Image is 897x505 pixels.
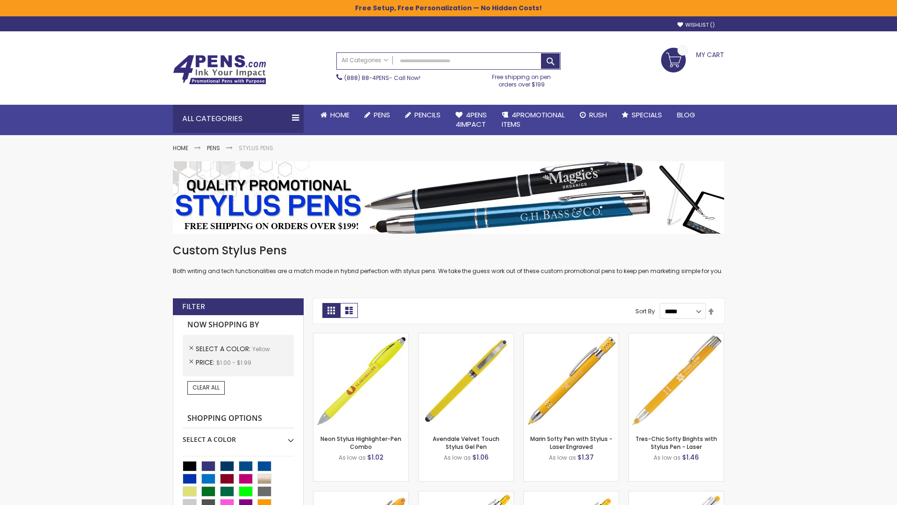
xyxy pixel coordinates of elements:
[173,55,266,85] img: 4Pens Custom Pens and Promotional Products
[207,144,220,152] a: Pens
[173,105,304,133] div: All Categories
[524,491,619,499] a: Phoenix Softy Brights Gel with Stylus Pen - Laser-Yellow
[632,110,662,120] span: Specials
[173,243,724,275] div: Both writing and tech functionalities are a match made in hybrid perfection with stylus pens. We ...
[629,333,724,428] img: Tres-Chic Softy Brights with Stylus Pen - Laser-Yellow
[374,110,390,120] span: Pens
[502,110,565,129] span: 4PROMOTIONAL ITEMS
[216,359,251,367] span: $1.00 - $1.99
[330,110,349,120] span: Home
[572,105,614,125] a: Rush
[456,110,487,129] span: 4Pens 4impact
[183,315,294,335] strong: Now Shopping by
[182,302,205,312] strong: Filter
[494,105,572,135] a: 4PROMOTIONALITEMS
[524,333,619,428] img: Marin Softy Pen with Stylus - Laser Engraved-Yellow
[419,333,513,428] img: Avendale Velvet Touch Stylus Gel Pen-Yellow
[196,344,252,353] span: Select A Color
[589,110,607,120] span: Rush
[677,110,695,120] span: Blog
[524,333,619,341] a: Marin Softy Pen with Stylus - Laser Engraved-Yellow
[313,333,408,341] a: Neon Stylus Highlighter-Pen Combo-Yellow
[196,358,216,367] span: Price
[322,303,340,318] strong: Grid
[398,105,448,125] a: Pencils
[635,435,717,450] a: Tres-Chic Softy Brights with Stylus Pen - Laser
[367,453,384,462] span: $1.02
[173,144,188,152] a: Home
[629,491,724,499] a: Tres-Chic Softy with Stylus Top Pen - ColorJet-Yellow
[339,454,366,462] span: As low as
[682,453,699,462] span: $1.46
[448,105,494,135] a: 4Pens4impact
[313,333,408,428] img: Neon Stylus Highlighter-Pen Combo-Yellow
[577,453,594,462] span: $1.37
[419,491,513,499] a: Phoenix Softy Brights with Stylus Pen - Laser-Yellow
[654,454,681,462] span: As low as
[187,381,225,394] a: Clear All
[614,105,669,125] a: Specials
[313,105,357,125] a: Home
[320,435,401,450] a: Neon Stylus Highlighter-Pen Combo
[669,105,703,125] a: Blog
[173,243,724,258] h1: Custom Stylus Pens
[337,53,393,68] a: All Categories
[183,409,294,429] strong: Shopping Options
[252,345,270,353] span: Yellow
[419,333,513,341] a: Avendale Velvet Touch Stylus Gel Pen-Yellow
[433,435,499,450] a: Avendale Velvet Touch Stylus Gel Pen
[677,22,715,29] a: Wishlist
[444,454,471,462] span: As low as
[635,307,655,315] label: Sort By
[530,435,612,450] a: Marin Softy Pen with Stylus - Laser Engraved
[357,105,398,125] a: Pens
[183,428,294,444] div: Select A Color
[344,74,389,82] a: (888) 88-4PENS
[549,454,576,462] span: As low as
[173,161,724,234] img: Stylus Pens
[239,144,273,152] strong: Stylus Pens
[472,453,489,462] span: $1.06
[483,70,561,88] div: Free shipping on pen orders over $199
[344,74,420,82] span: - Call Now!
[313,491,408,499] a: Ellipse Softy Brights with Stylus Pen - Laser-Yellow
[342,57,388,64] span: All Categories
[629,333,724,341] a: Tres-Chic Softy Brights with Stylus Pen - Laser-Yellow
[192,383,220,391] span: Clear All
[414,110,441,120] span: Pencils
